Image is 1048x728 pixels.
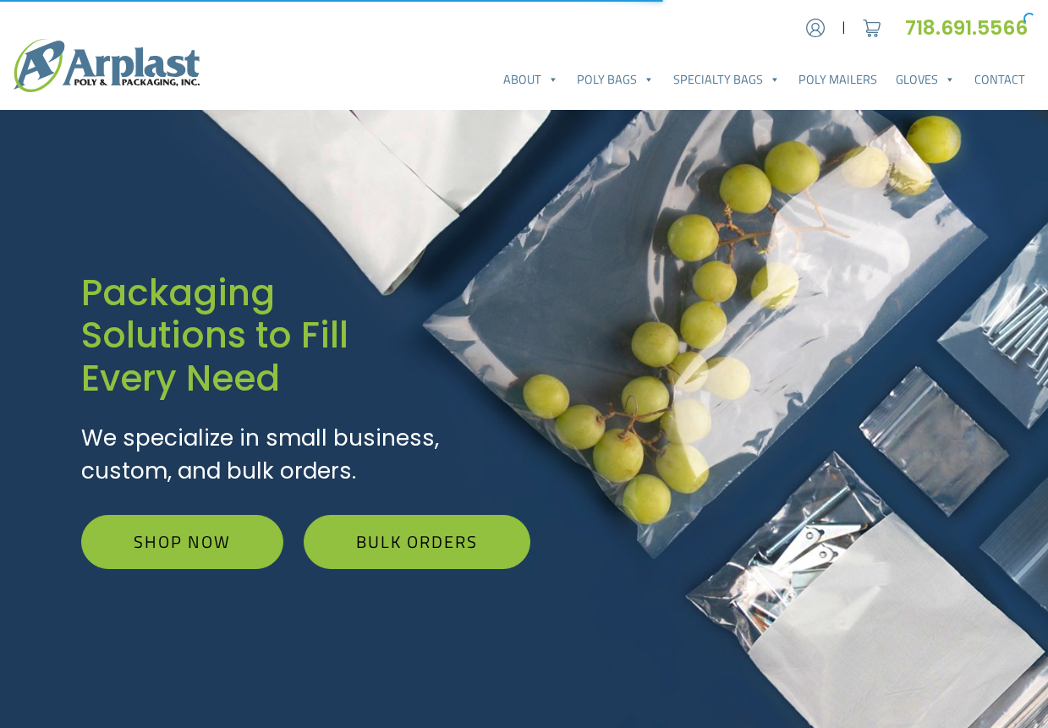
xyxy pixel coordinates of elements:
a: About [494,63,568,96]
a: Specialty Bags [664,63,789,96]
p: We specialize in small business, custom, and bulk orders. [81,421,530,488]
a: Shop Now [81,515,283,569]
a: Contact [965,63,1034,96]
img: logo [14,39,200,92]
a: Gloves [886,63,964,96]
span: | [842,18,846,38]
a: Poly Mailers [789,63,886,96]
h1: Packaging Solutions to Fill Every Need [81,272,530,401]
a: Bulk Orders [304,515,530,569]
a: 718.691.5566 [905,14,1034,41]
a: Poly Bags [568,63,663,96]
